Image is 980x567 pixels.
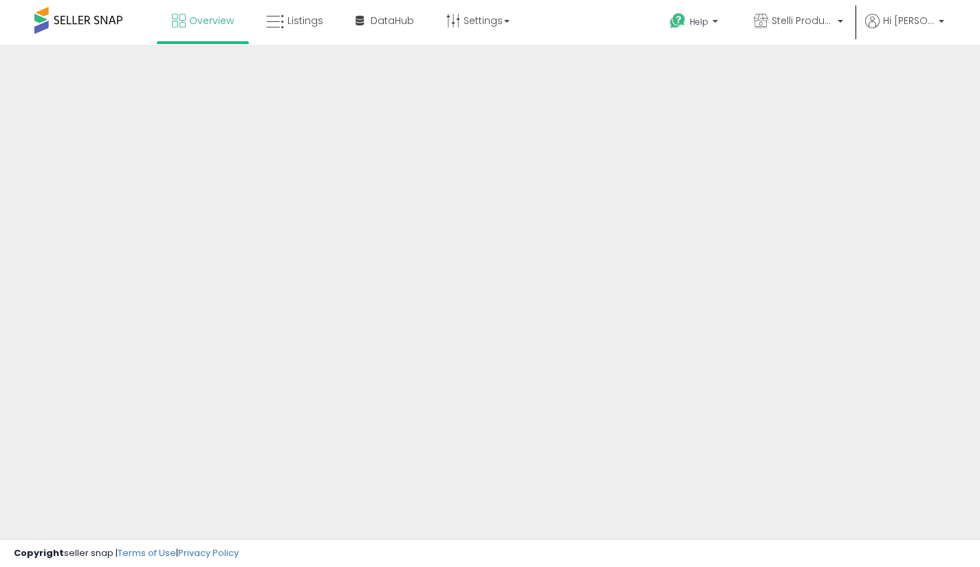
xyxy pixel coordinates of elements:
[371,14,414,27] span: DataHub
[287,14,323,27] span: Listings
[14,546,64,559] strong: Copyright
[178,546,239,559] a: Privacy Policy
[865,14,944,45] a: Hi [PERSON_NAME]
[118,546,176,559] a: Terms of Use
[690,16,708,27] span: Help
[772,14,834,27] span: Stelli Products US
[883,14,935,27] span: Hi [PERSON_NAME]
[14,547,239,560] div: seller snap | |
[189,14,234,27] span: Overview
[659,2,732,45] a: Help
[669,12,686,30] i: Get Help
